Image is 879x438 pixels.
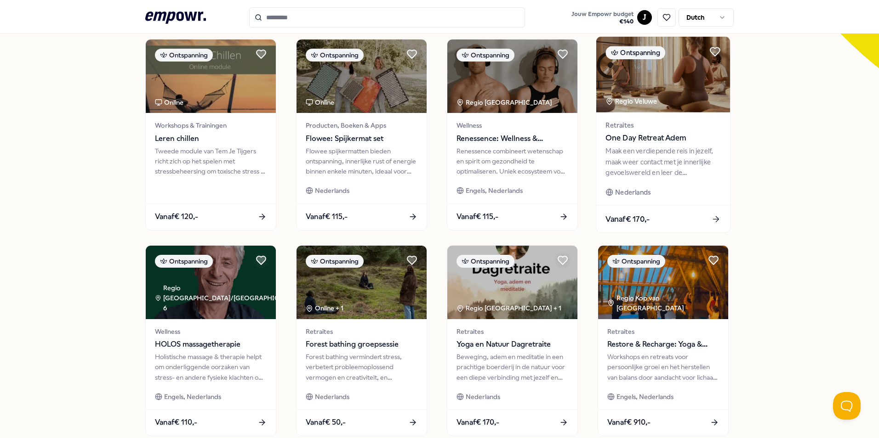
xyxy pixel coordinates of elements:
span: One Day Retreat Adem [605,132,720,144]
div: Regio Kop van [GEOGRAPHIC_DATA] [607,293,728,314]
img: package image [447,246,577,319]
span: Vanaf € 170,- [605,213,650,225]
div: Ontspanning [306,255,364,268]
img: package image [146,39,276,113]
span: Retraites [607,326,719,337]
span: € 140 [571,18,634,25]
a: package imageOntspanningRegio [GEOGRAPHIC_DATA]/[GEOGRAPHIC_DATA] + 6WellnessHOLOS massagetherapi... [145,245,276,436]
div: Forest bathing vermindert stress, verbetert probleemoplossend vermogen en creativiteit, en bevord... [306,352,417,382]
span: Retraites [457,326,568,337]
button: J [637,10,652,25]
span: Vanaf € 115,- [306,211,348,223]
div: Online [306,97,334,107]
span: Nederlands [466,392,500,402]
img: package image [146,246,276,319]
div: Renessence combineert wetenschap en spirit om gezondheid te optimaliseren. Uniek ecosysteem voor ... [457,146,568,177]
div: Ontspanning [155,49,213,62]
span: Restore & Recharge: Yoga & Meditatie [607,338,719,350]
div: Tweede module van Tem Je Tijgers richt zich op het spelen met stressbeheersing om toxische stress... [155,146,267,177]
span: Retraites [306,326,417,337]
span: Workshops & Trainingen [155,120,267,130]
div: Beweging, adem en meditatie in een prachtige boerderij in de natuur voor een diepe verbinding met... [457,352,568,382]
div: Workshops en retreats voor persoonlijke groei en het herstellen van balans door aandacht voor lic... [607,352,719,382]
span: Vanaf € 110,- [155,416,197,428]
span: Producten, Boeken & Apps [306,120,417,130]
span: Engels, Nederlands [616,392,674,402]
a: package imageOntspanningOnline + 1RetraitesForest bathing groepsessieForest bathing vermindert st... [296,245,427,436]
span: Jouw Empowr budget [571,11,634,18]
span: Wellness [155,326,267,337]
span: Nederlands [615,187,651,198]
img: package image [596,37,730,112]
span: Leren chillen [155,133,267,145]
div: Ontspanning [605,46,665,60]
div: Maak een verdiepende reis in jezelf, maak weer contact met je innerlijke gevoelswereld en leer de... [605,146,720,178]
span: Vanaf € 170,- [457,416,499,428]
span: Yoga en Natuur Dagretraite [457,338,568,350]
div: Ontspanning [607,255,665,268]
a: package imageOntspanningOnlineProducten, Boeken & AppsFlowee: Spijkermat setFlowee spijkermatten ... [296,39,427,230]
span: Retraites [605,120,720,130]
button: Jouw Empowr budget€140 [570,9,635,27]
div: Online + 1 [306,303,343,313]
div: Online [155,97,183,107]
iframe: Help Scout Beacon - Open [833,392,861,420]
span: Engels, Nederlands [466,185,523,196]
span: Forest bathing groepsessie [306,338,417,350]
span: Nederlands [315,185,349,196]
span: HOLOS massagetherapie [155,338,267,350]
div: Regio Veluwe [605,96,658,107]
span: Vanaf € 120,- [155,211,198,223]
img: package image [447,39,577,113]
a: package imageOntspanningRegio [GEOGRAPHIC_DATA] + 1RetraitesYoga en Natuur DagretraiteBeweging, a... [447,245,578,436]
span: Vanaf € 910,- [607,416,651,428]
span: Vanaf € 50,- [306,416,346,428]
a: package imageOntspanningRegio [GEOGRAPHIC_DATA] WellnessRenessence: Wellness & MindfulnessRenesse... [447,39,578,230]
div: Regio [GEOGRAPHIC_DATA] [457,97,554,107]
span: Wellness [457,120,568,130]
img: package image [598,246,728,319]
span: Nederlands [315,392,349,402]
div: Ontspanning [155,255,213,268]
a: package imageOntspanningRegio Kop van [GEOGRAPHIC_DATA] RetraitesRestore & Recharge: Yoga & Medit... [598,245,729,436]
div: Ontspanning [457,255,514,268]
div: Ontspanning [457,49,514,62]
div: Holistische massage & therapie helpt om onderliggende oorzaken van stress- en andere fysieke klac... [155,352,267,382]
span: Engels, Nederlands [164,392,221,402]
div: Ontspanning [306,49,364,62]
a: Jouw Empowr budget€140 [568,8,637,27]
span: Vanaf € 115,- [457,211,498,223]
a: package imageOntspanningRegio Veluwe RetraitesOne Day Retreat AdemMaak een verdiepende reis in je... [596,36,731,233]
div: Regio [GEOGRAPHIC_DATA] + 1 [457,303,561,313]
a: package imageOntspanningOnlineWorkshops & TrainingenLeren chillenTweede module van Tem Je Tijgers... [145,39,276,230]
img: package image [297,39,427,113]
input: Search for products, categories or subcategories [249,7,525,28]
img: package image [297,246,427,319]
div: Regio [GEOGRAPHIC_DATA]/[GEOGRAPHIC_DATA] + 6 [155,283,307,314]
div: Flowee spijkermatten bieden ontspanning, innerlijke rust of energie binnen enkele minuten, ideaal... [306,146,417,177]
span: Flowee: Spijkermat set [306,133,417,145]
span: Renessence: Wellness & Mindfulness [457,133,568,145]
